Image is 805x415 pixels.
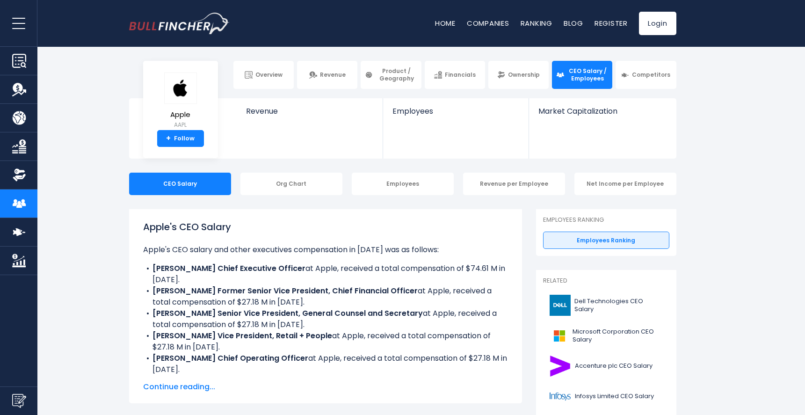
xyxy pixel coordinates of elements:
img: ACN logo [549,356,572,377]
a: Microsoft Corporation CEO Salary [543,323,669,349]
a: Apple AAPL [164,72,197,131]
span: Dell Technologies CEO Salary [574,298,663,313]
a: Ranking [521,18,552,28]
a: Financials [425,61,485,89]
img: DELL logo [549,295,572,316]
a: Ownership [488,61,549,89]
a: Register [595,18,628,28]
p: Related [543,277,669,285]
img: INFY logo [549,386,572,407]
img: MSFT logo [549,325,570,346]
b: [PERSON_NAME] Vice President, Retail + People [152,330,332,341]
span: Infosys Limited CEO Salary [575,393,654,400]
a: Blog [564,18,583,28]
span: Overview [255,71,283,79]
span: CEO Salary / Employees [567,67,608,82]
li: at Apple, received a total compensation of $74.61 M in [DATE]. [143,263,508,285]
img: Ownership [12,168,26,182]
a: Product / Geography [361,61,421,89]
div: CEO Salary [129,173,231,195]
span: Market Capitalization [538,107,666,116]
b: [PERSON_NAME] Chief Executive Officer [152,263,305,274]
strong: + [166,134,171,143]
a: Go to homepage [129,13,230,34]
a: CEO Salary / Employees [552,61,612,89]
span: Ownership [508,71,540,79]
span: Product / Geography [376,67,417,82]
div: Net Income per Employee [574,173,676,195]
span: Competitors [632,71,670,79]
span: Continue reading... [143,381,508,393]
h1: Apple's CEO Salary [143,220,508,234]
div: Employees [352,173,454,195]
a: Accenture plc CEO Salary [543,353,669,379]
span: Apple [164,111,197,119]
li: at Apple, received a total compensation of $27.18 M in [DATE]. [143,353,508,375]
div: Revenue per Employee [463,173,565,195]
li: at Apple, received a total compensation of $27.18 M in [DATE]. [143,308,508,330]
p: Employees Ranking [543,216,669,224]
a: Home [435,18,456,28]
li: at Apple, received a total compensation of $27.18 M in [DATE]. [143,285,508,308]
span: Revenue [320,71,346,79]
a: Employees [383,98,529,131]
a: Login [639,12,676,35]
img: bullfincher logo [129,13,230,34]
span: Employees [392,107,519,116]
span: Accenture plc CEO Salary [575,362,653,370]
a: +Follow [157,130,204,147]
b: [PERSON_NAME] Senior Vice President, General Counsel and Secretary [152,308,423,319]
a: Infosys Limited CEO Salary [543,384,669,409]
span: Financials [445,71,476,79]
li: at Apple, received a total compensation of $27.18 M in [DATE]. [143,330,508,353]
span: Microsoft Corporation CEO Salary [573,328,664,344]
a: Overview [233,61,294,89]
div: Org Chart [240,173,342,195]
a: Revenue [297,61,357,89]
b: [PERSON_NAME] Chief Operating Officer [152,353,308,364]
small: AAPL [164,121,197,129]
b: [PERSON_NAME] Former Senior Vice President, Chief Financial Officer [152,285,418,296]
a: Companies [467,18,509,28]
a: Revenue [237,98,383,131]
a: Market Capitalization [529,98,675,131]
span: Revenue [246,107,374,116]
a: Employees Ranking [543,232,669,249]
a: Dell Technologies CEO Salary [543,292,669,318]
a: Competitors [616,61,676,89]
p: Apple's CEO salary and other executives compensation in [DATE] was as follows: [143,244,508,255]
